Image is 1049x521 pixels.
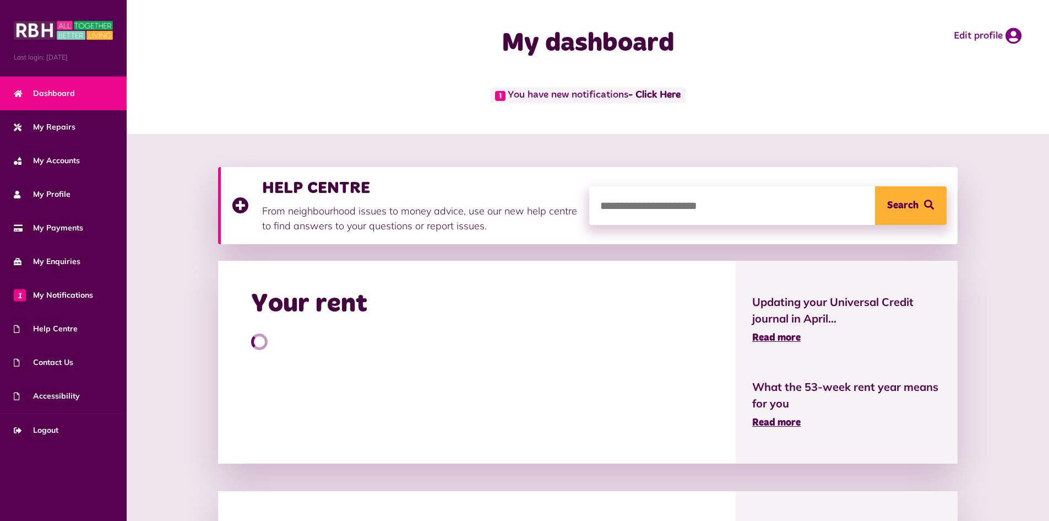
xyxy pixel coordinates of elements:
a: - Click Here [628,90,681,100]
span: Read more [752,333,801,343]
a: Updating your Universal Credit journal in April... Read more [752,294,941,346]
p: From neighbourhood issues to money advice, use our new help centre to find answers to your questi... [262,203,578,233]
h3: HELP CENTRE [262,178,578,198]
span: Last login: [DATE] [14,52,113,62]
span: Search [887,186,918,225]
h1: My dashboard [368,28,808,60]
span: My Accounts [14,155,80,166]
span: My Notifications [14,289,93,301]
span: My Payments [14,222,83,234]
a: Edit profile [954,28,1021,44]
span: Updating your Universal Credit journal in April... [752,294,941,327]
span: My Enquiries [14,256,80,267]
a: What the 53-week rent year means for you Read more [752,379,941,431]
span: What the 53-week rent year means for you [752,379,941,412]
span: Help Centre [14,323,78,335]
h2: Your rent [251,288,367,320]
span: Logout [14,425,58,436]
img: MyRBH [14,19,113,41]
span: You have new notifications [490,87,686,103]
span: 1 [495,91,506,101]
span: Accessibility [14,390,80,402]
span: My Repairs [14,121,75,133]
span: Read more [752,418,801,428]
span: My Profile [14,189,70,200]
button: Search [875,186,947,225]
span: Dashboard [14,88,75,99]
span: 1 [14,289,26,301]
span: Contact Us [14,357,73,368]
